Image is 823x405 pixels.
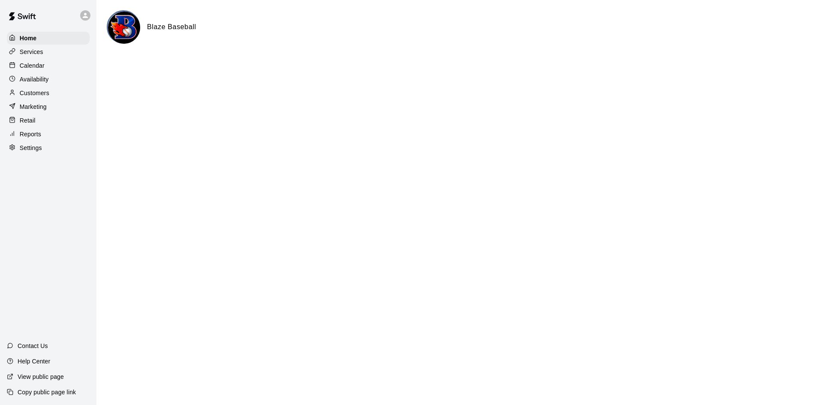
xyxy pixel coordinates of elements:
p: View public page [18,372,64,381]
a: Home [7,32,90,45]
a: Reports [7,128,90,141]
a: Retail [7,114,90,127]
p: Settings [20,144,42,152]
p: Marketing [20,102,47,111]
p: Customers [20,89,49,97]
p: Contact Us [18,342,48,350]
a: Marketing [7,100,90,113]
p: Retail [20,116,36,125]
a: Settings [7,141,90,154]
a: Customers [7,87,90,99]
img: Blaze Baseball logo [108,12,140,44]
p: Home [20,34,37,42]
p: Services [20,48,43,56]
p: Copy public page link [18,388,76,396]
h6: Blaze Baseball [147,21,196,33]
a: Services [7,45,90,58]
p: Availability [20,75,49,84]
a: Calendar [7,59,90,72]
a: Availability [7,73,90,86]
p: Calendar [20,61,45,70]
p: Help Center [18,357,50,366]
p: Reports [20,130,41,138]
